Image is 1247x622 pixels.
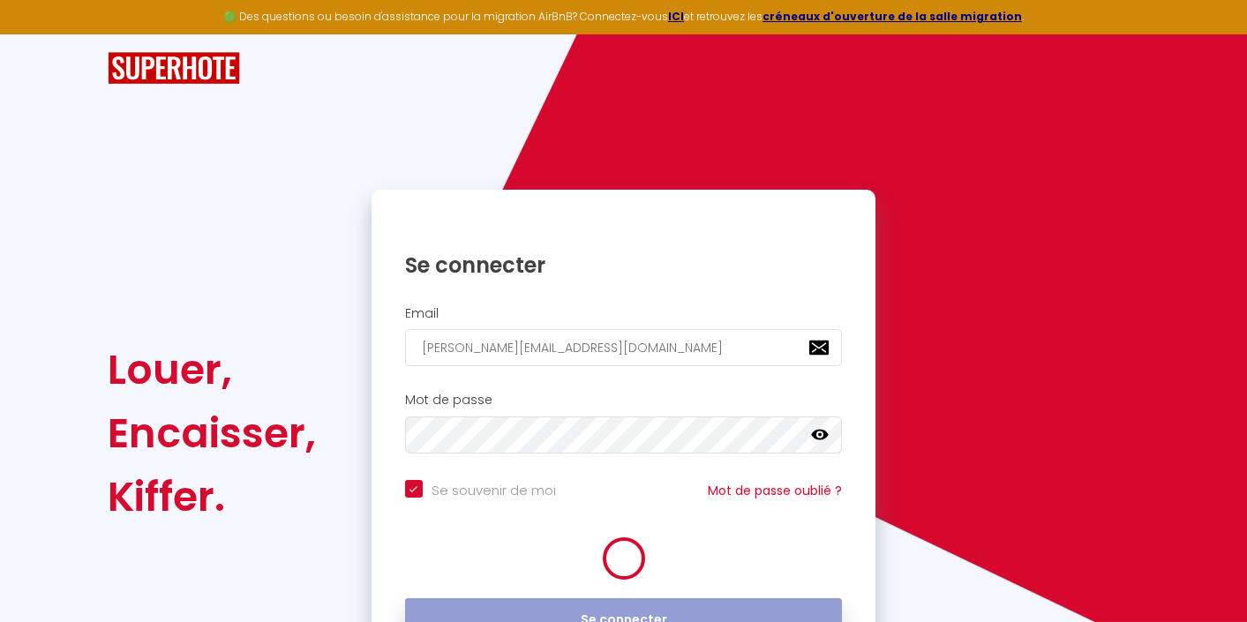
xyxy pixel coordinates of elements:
a: Mot de passe oublié ? [708,482,842,499]
div: Louer, [108,338,316,401]
input: Ton Email [405,329,843,366]
h2: Email [405,306,843,321]
div: Kiffer. [108,465,316,528]
h1: Se connecter [405,251,843,279]
a: ICI [668,9,684,24]
a: créneaux d'ouverture de la salle migration [762,9,1022,24]
div: Encaisser, [108,401,316,465]
img: SuperHote logo [108,52,240,85]
h2: Mot de passe [405,393,843,408]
